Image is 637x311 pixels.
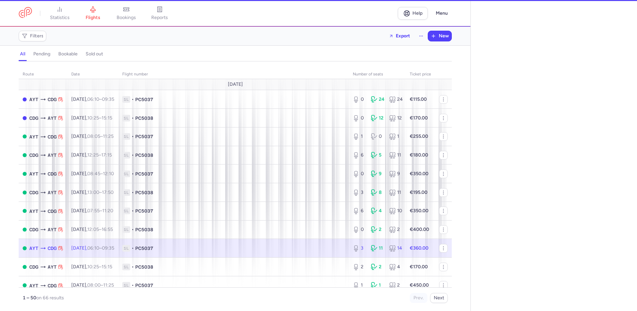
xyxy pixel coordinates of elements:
a: reports [143,6,176,21]
span: 1L [122,245,130,252]
div: 12 [389,115,402,121]
th: Flight number [118,69,349,79]
div: 11 [371,245,383,252]
span: bookings [117,15,136,21]
span: • [132,189,134,196]
div: 3 [353,245,365,252]
span: – [87,152,112,158]
span: AYT [29,133,38,140]
time: 10:25 [87,115,99,121]
span: CDG [29,189,38,196]
div: 9 [371,171,383,177]
span: reports [151,15,168,21]
time: 10:25 [87,264,99,270]
div: 4 [389,264,402,270]
button: Next [430,293,448,303]
span: PC5038 [135,226,153,233]
th: number of seats [349,69,406,79]
span: [DATE] [228,82,243,87]
div: 12 [371,115,383,121]
span: AYT [48,263,57,271]
th: date [67,69,118,79]
span: • [132,171,134,177]
div: 3 [353,189,365,196]
strong: €350.00 [410,208,428,214]
span: CDG [48,133,57,140]
span: [DATE], [71,152,112,158]
span: [DATE], [71,282,114,288]
span: • [132,133,134,140]
div: 0 [353,171,365,177]
span: PC5037 [135,133,153,140]
div: 4 [371,208,383,214]
a: bookings [110,6,143,21]
span: CDG [48,208,57,215]
span: CDG [48,282,57,289]
button: Menu [432,7,452,20]
span: CDG [29,226,38,233]
span: PC5037 [135,96,153,103]
span: Filters [30,33,44,39]
span: AYT [29,245,38,252]
time: 16:55 [102,227,113,232]
time: 12:25 [87,152,99,158]
time: 13:00 [87,190,99,195]
span: PC5037 [135,282,153,289]
div: 11 [389,189,402,196]
div: 2 [389,226,402,233]
span: CDG [48,245,57,252]
strong: €195.00 [410,190,427,195]
time: 08:45 [87,171,100,177]
div: 14 [389,245,402,252]
time: 11:25 [103,282,114,288]
span: CDG [29,263,38,271]
span: 1L [122,282,130,289]
span: 1L [122,133,130,140]
strong: 1 – 50 [23,295,36,301]
span: • [132,282,134,289]
span: [DATE], [71,133,114,139]
strong: €180.00 [410,152,428,158]
button: Export [384,31,414,41]
div: 2 [371,226,383,233]
span: 1L [122,96,130,103]
div: 2 [389,282,402,289]
span: [DATE], [71,264,112,270]
span: – [87,264,112,270]
strong: €350.00 [410,171,428,177]
time: 07:55 [87,208,100,214]
span: AYT [29,170,38,178]
span: – [87,171,114,177]
div: 0 [371,133,383,140]
span: CDG [29,151,38,159]
div: 5 [371,152,383,159]
time: 11:25 [103,133,114,139]
div: 2 [371,264,383,270]
div: 11 [389,152,402,159]
a: CitizenPlane red outlined logo [19,7,32,19]
time: 12:10 [103,171,114,177]
time: 17:15 [101,152,112,158]
th: Ticket price [406,69,435,79]
span: 1L [122,115,130,121]
div: 1 [371,282,383,289]
span: 1L [122,264,130,270]
span: 1L [122,189,130,196]
div: 0 [353,226,365,233]
span: AYT [29,96,38,103]
div: 9 [389,171,402,177]
div: 1 [353,282,365,289]
span: [DATE], [71,96,114,102]
span: PC5037 [135,245,153,252]
time: 08:05 [87,133,100,139]
span: – [87,208,113,214]
span: [DATE], [71,245,114,251]
time: 06:10 [87,245,99,251]
div: 6 [353,208,365,214]
span: flights [86,15,100,21]
button: Prev. [410,293,427,303]
button: New [428,31,451,41]
div: 0 [353,115,365,121]
span: CDG [29,114,38,122]
span: • [132,115,134,121]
